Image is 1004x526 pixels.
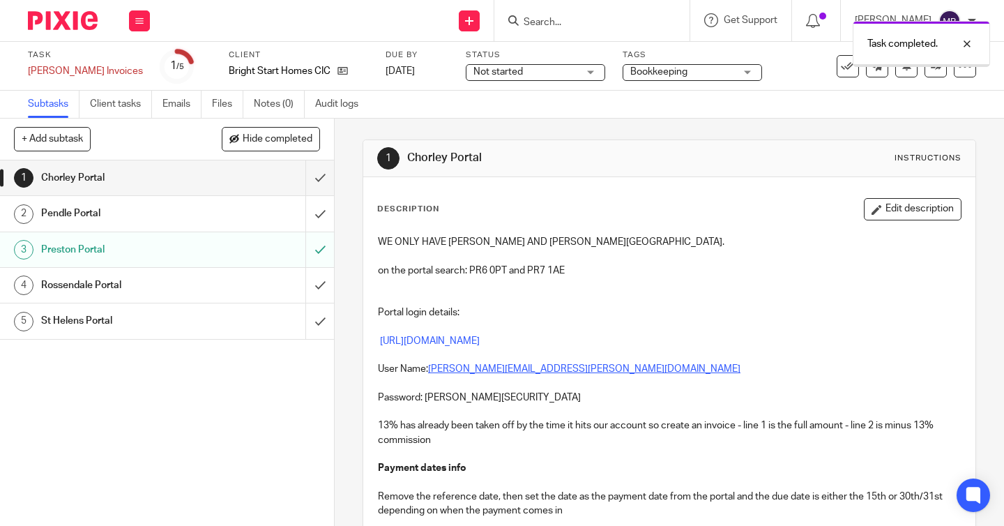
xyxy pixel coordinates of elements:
[378,362,961,376] p: User Name:
[14,168,33,188] div: 1
[377,204,439,215] p: Description
[864,198,961,220] button: Edit description
[229,50,368,61] label: Client
[315,91,369,118] a: Audit logs
[41,239,208,260] h1: Preston Portal
[28,64,143,78] div: [PERSON_NAME] Invoices
[28,50,143,61] label: Task
[378,419,961,447] p: 13% has already been taken off by the time it hits our account so create an invoice - line 1 is t...
[14,312,33,331] div: 5
[222,127,320,151] button: Hide completed
[378,490,961,518] p: Remove the reference date, then set the date as the payment date from the portal and the due date...
[162,91,201,118] a: Emails
[170,58,184,74] div: 1
[28,91,79,118] a: Subtasks
[428,364,740,374] a: [PERSON_NAME][EMAIL_ADDRESS][PERSON_NAME][DOMAIN_NAME]
[378,264,961,278] p: on the portal search: PR6 0PT and PR7 1AE
[378,463,466,473] strong: Payment dates info
[212,91,243,118] a: Files
[380,336,480,346] a: [URL][DOMAIN_NAME]
[14,240,33,260] div: 3
[14,127,91,151] button: + Add subtask
[41,203,208,224] h1: Pendle Portal
[895,153,961,164] div: Instructions
[386,66,415,76] span: [DATE]
[243,134,312,145] span: Hide completed
[378,391,961,405] p: Password: [PERSON_NAME][SECURITY_DATA]
[378,306,961,320] p: Portal login details:
[14,276,33,295] div: 4
[28,11,98,30] img: Pixie
[938,10,961,32] img: svg%3E
[229,64,330,78] p: Bright Start Homes CIC
[90,91,152,118] a: Client tasks
[407,151,699,165] h1: Chorley Portal
[378,235,961,249] p: WE ONLY HAVE [PERSON_NAME] AND [PERSON_NAME][GEOGRAPHIC_DATA].
[466,50,605,61] label: Status
[41,167,208,188] h1: Chorley Portal
[41,275,208,296] h1: Rossendale Portal
[473,67,523,77] span: Not started
[254,91,305,118] a: Notes (0)
[41,310,208,331] h1: St Helens Portal
[14,204,33,224] div: 2
[867,37,938,51] p: Task completed.
[377,147,400,170] div: 1
[386,50,448,61] label: Due by
[630,67,687,77] span: Bookkeeping
[28,64,143,78] div: Dawson Invoices
[176,63,184,70] small: /5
